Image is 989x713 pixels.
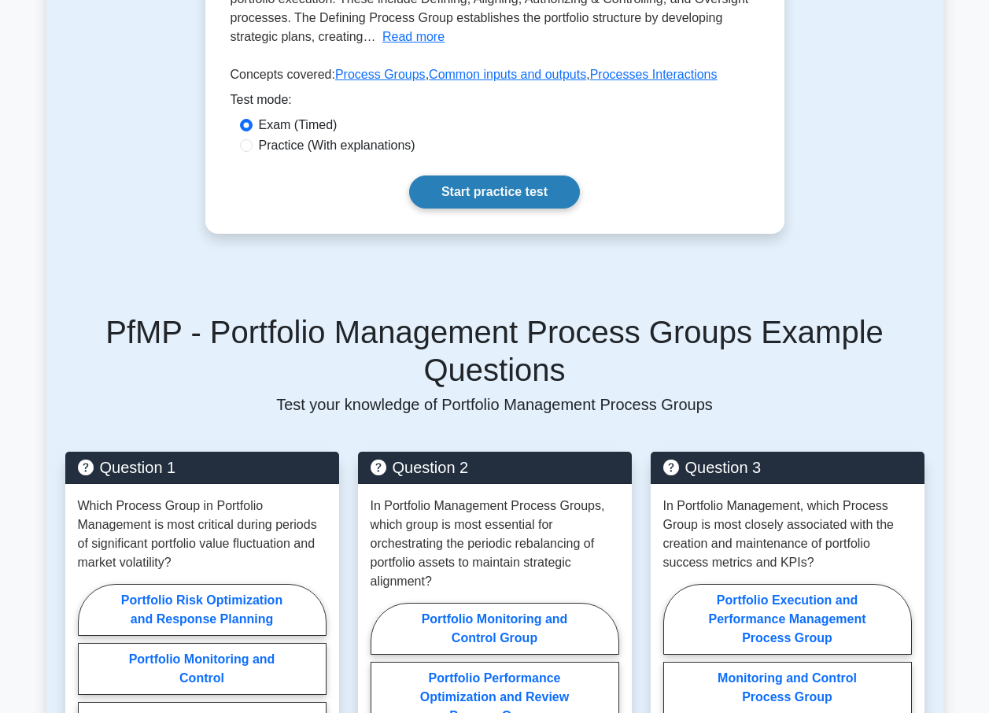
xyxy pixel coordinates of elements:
a: Processes Interactions [590,68,718,81]
label: Portfolio Execution and Performance Management Process Group [663,584,912,655]
h5: Question 3 [663,458,912,477]
button: Read more [382,28,445,46]
p: Test your knowledge of Portfolio Management Process Groups [65,395,924,414]
p: In Portfolio Management Process Groups, which group is most essential for orchestrating the perio... [371,497,619,591]
h5: Question 2 [371,458,619,477]
a: Process Groups [335,68,426,81]
label: Practice (With explanations) [259,136,415,155]
p: In Portfolio Management, which Process Group is most closely associated with the creation and mai... [663,497,912,572]
a: Common inputs and outputs [429,68,586,81]
p: Which Process Group in Portfolio Management is most critical during periods of significant portfo... [78,497,327,572]
label: Portfolio Monitoring and Control Group [371,603,619,655]
h5: Question 1 [78,458,327,477]
label: Exam (Timed) [259,116,338,135]
label: Portfolio Monitoring and Control [78,643,327,695]
p: Concepts covered: , , [231,65,759,91]
div: Test mode: [231,91,759,116]
a: Start practice test [409,175,580,209]
label: Portfolio Risk Optimization and Response Planning [78,584,327,636]
h5: PfMP - Portfolio Management Process Groups Example Questions [65,313,924,389]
